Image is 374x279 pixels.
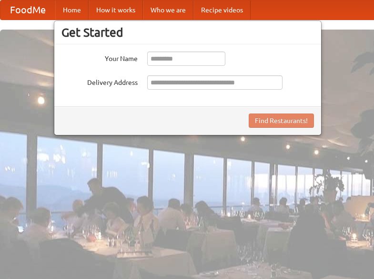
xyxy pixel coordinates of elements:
[143,0,193,20] a: Who we are
[249,114,314,128] button: Find Restaurants!
[55,0,89,20] a: Home
[89,0,143,20] a: How it works
[0,0,55,20] a: FoodMe
[193,0,251,20] a: Recipe videos
[61,52,138,63] label: Your Name
[61,75,138,87] label: Delivery Address
[61,25,314,40] h3: Get Started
